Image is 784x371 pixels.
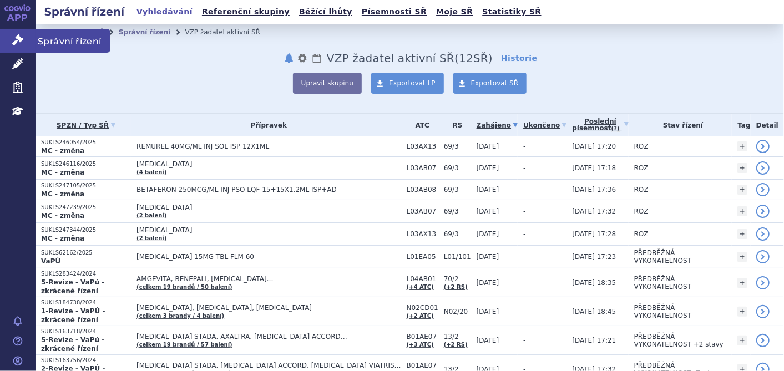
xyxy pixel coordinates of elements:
[737,278,747,288] a: +
[523,337,525,344] span: -
[523,186,525,194] span: -
[737,163,747,173] a: +
[389,79,436,87] span: Exportovat LP
[131,114,401,136] th: Přípravek
[444,230,471,238] span: 69/3
[185,24,275,40] li: VZP žadatel aktivní SŘ
[444,284,468,290] a: (+2 RS)
[293,73,362,94] button: Upravit skupinu
[629,114,732,136] th: Stav řízení
[36,29,110,52] span: Správní řízení
[572,164,616,172] span: [DATE] 17:18
[136,275,401,283] span: AMGEVITA, BENEPALI, [MEDICAL_DATA]…
[444,342,468,348] a: (+2 RS)
[634,230,649,238] span: ROZ
[501,53,538,64] a: Historie
[407,143,438,150] span: L03AX13
[453,73,527,94] a: Exportovat SŘ
[407,313,434,319] a: (+2 ATC)
[296,4,356,19] a: Běžící lhůty
[41,204,131,211] p: SUKLS247239/2025
[136,342,232,348] a: (celkem 19 brandů / 57 balení)
[477,279,499,287] span: [DATE]
[737,185,747,195] a: +
[407,284,434,290] a: (+4 ATC)
[477,337,499,344] span: [DATE]
[136,204,401,211] span: [MEDICAL_DATA]
[471,79,519,87] span: Exportovat SŘ
[407,253,438,261] span: L01EA05
[523,207,525,215] span: -
[36,4,133,19] h2: Správní řízení
[523,164,525,172] span: -
[634,249,691,265] span: PŘEDBĚŽNÁ VYKONATELNOST
[41,257,60,265] strong: VaPÚ
[459,52,473,65] span: 12
[327,52,454,65] span: VZP žadatel aktivní SŘ
[477,253,499,261] span: [DATE]
[523,308,525,316] span: -
[477,186,499,194] span: [DATE]
[572,308,616,316] span: [DATE] 18:45
[136,143,401,150] span: REMUREL 40MG/ML INJ SOL ISP 12X1ML
[454,52,493,65] span: ( SŘ)
[136,304,401,312] span: [MEDICAL_DATA], [MEDICAL_DATA], [MEDICAL_DATA]
[444,253,471,261] span: L01/101
[41,270,131,278] p: SUKLS283424/2024
[477,308,499,316] span: [DATE]
[477,118,518,133] a: Zahájeno
[634,333,724,348] span: PŘEDBĚŽNÁ VYKONATELNOST +2 stavy
[737,206,747,216] a: +
[136,226,401,234] span: [MEDICAL_DATA]
[751,114,784,136] th: Detail
[523,230,525,238] span: -
[572,143,616,150] span: [DATE] 17:20
[756,183,770,196] a: detail
[41,169,84,176] strong: MC - změna
[136,169,166,175] a: (4 balení)
[611,125,620,132] abbr: (?)
[407,362,438,369] span: B01AE07
[523,253,525,261] span: -
[41,190,84,198] strong: MC - změna
[199,4,293,19] a: Referenční skupiny
[756,250,770,263] a: detail
[756,140,770,153] a: detail
[572,114,628,136] a: Poslednípísemnost(?)
[634,143,649,150] span: ROZ
[407,230,438,238] span: L03AX13
[634,207,649,215] span: ROZ
[41,182,131,190] p: SUKLS247105/2025
[136,235,166,241] a: (2 balení)
[407,164,438,172] span: L03AB07
[136,186,401,194] span: BETAFERON 250MCG/ML INJ PSO LQF 15+15X1,2ML ISP+AD
[477,164,499,172] span: [DATE]
[477,230,499,238] span: [DATE]
[737,307,747,317] a: +
[41,299,131,307] p: SUKLS184738/2024
[444,164,471,172] span: 69/3
[83,28,104,36] a: Domů
[136,313,224,319] a: (celkem 3 brandy / 4 balení)
[407,333,438,340] span: B01AE07
[433,4,476,19] a: Moje SŘ
[41,139,131,146] p: SUKLS246054/2025
[732,114,750,136] th: Tag
[297,52,308,65] button: nastavení
[41,212,84,220] strong: MC - změna
[756,227,770,241] a: detail
[407,342,434,348] a: (+3 ATC)
[41,118,131,133] a: SPZN / Typ SŘ
[634,304,691,319] span: PŘEDBĚŽNÁ VYKONATELNOST
[407,207,438,215] span: L03AB07
[444,308,471,316] span: N02/20
[41,336,104,353] strong: 5-Revize - VaPú - zkrácené řízení
[756,334,770,347] a: detail
[756,305,770,318] a: detail
[523,279,525,287] span: -
[572,186,616,194] span: [DATE] 17:36
[438,114,471,136] th: RS
[737,252,747,262] a: +
[572,279,616,287] span: [DATE] 18:35
[407,186,438,194] span: L03AB08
